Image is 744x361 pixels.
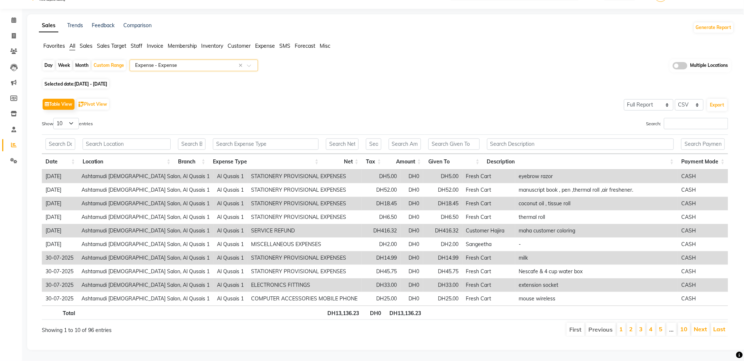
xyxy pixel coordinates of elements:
[362,197,401,210] td: DH18.45
[43,79,109,89] span: Selected date:
[649,325,653,333] a: 4
[78,251,213,265] td: Ashtamudi [DEMOGRAPHIC_DATA] Salon, Al Qusais 1
[239,62,245,69] span: Clear all
[97,43,126,49] span: Sales Target
[213,210,248,224] td: Al Qusais 1
[515,278,678,292] td: extension socket
[75,81,107,87] span: [DATE] - [DATE]
[362,292,401,306] td: DH25.00
[425,154,483,170] th: Given To: activate to sort column ascending
[401,292,423,306] td: DH0
[248,183,362,197] td: STATIONERY PROVISIONAL EXPENSES
[42,170,78,183] td: [DATE]
[42,278,78,292] td: 30-07-2025
[462,251,515,265] td: Fresh Cart
[462,265,515,278] td: Fresh Cart
[42,118,93,129] label: Show entries
[385,306,425,320] th: DH13,136.23
[213,292,248,306] td: Al Qusais 1
[362,210,401,224] td: DH6.50
[678,170,728,183] td: CASH
[43,99,75,110] button: Table View
[42,210,78,224] td: [DATE]
[678,154,728,170] th: Payment Mode: activate to sort column ascending
[279,43,290,49] span: SMS
[401,278,423,292] td: DH0
[92,60,126,71] div: Custom Range
[462,278,515,292] td: Fresh Cart
[46,138,75,150] input: Search Date
[53,118,79,129] select: Showentries
[678,224,728,238] td: CASH
[78,210,213,224] td: Ashtamudi [DEMOGRAPHIC_DATA] Salon, Al Qusais 1
[42,154,79,170] th: Date: activate to sort column ascending
[326,138,359,150] input: Search Net
[423,278,462,292] td: DH33.00
[423,183,462,197] td: DH52.00
[42,197,78,210] td: [DATE]
[515,265,678,278] td: Nescafe & 4 cup water box
[423,170,462,183] td: DH5.00
[209,154,323,170] th: Expense Type: activate to sort column ascending
[213,183,248,197] td: Al Qusais 1
[362,183,401,197] td: DH52.00
[248,224,362,238] td: SERVICE REFUND
[678,251,728,265] td: CASH
[123,22,152,29] a: Comparison
[681,138,725,150] input: Search Payment Mode
[462,197,515,210] td: Fresh Cart
[67,22,83,29] a: Trends
[423,197,462,210] td: DH18.45
[213,197,248,210] td: Al Qusais 1
[515,183,678,197] td: manuscript book , pen ,thermal roll ,air freshener.
[362,265,401,278] td: DH45.75
[423,292,462,306] td: DH25.00
[694,22,733,33] button: Generate Report
[515,170,678,183] td: eyebrow razor
[659,325,663,333] a: 5
[213,278,248,292] td: Al Qusais 1
[78,238,213,251] td: Ashtamudi [DEMOGRAPHIC_DATA] Salon, Al Qusais 1
[362,251,401,265] td: DH14.99
[178,138,206,150] input: Search Branch
[401,183,423,197] td: DH0
[213,238,248,251] td: Al Qusais 1
[83,138,171,150] input: Search Location
[78,224,213,238] td: Ashtamudi [DEMOGRAPHIC_DATA] Salon, Al Qusais 1
[77,99,109,110] button: Pivot View
[401,197,423,210] td: DH0
[401,224,423,238] td: DH0
[168,43,197,49] span: Membership
[201,43,223,49] span: Inventory
[248,238,362,251] td: MISCELLANEOUS EXPENSES
[620,325,623,333] a: 1
[423,251,462,265] td: DH14.99
[515,197,678,210] td: coconut oil , tissue roll
[79,102,84,107] img: pivot.png
[423,224,462,238] td: DH416.32
[401,238,423,251] td: DH0
[678,265,728,278] td: CASH
[362,154,385,170] th: Tax: activate to sort column ascending
[389,138,421,150] input: Search Amount
[248,210,362,224] td: STATIONERY PROVISIONAL EXPENSES
[43,60,55,71] div: Day
[73,60,90,71] div: Month
[131,43,142,49] span: Staff
[80,43,92,49] span: Sales
[707,99,727,111] button: Export
[362,238,401,251] td: DH2.00
[714,325,726,333] a: Last
[43,43,65,49] span: Favorites
[78,278,213,292] td: Ashtamudi [DEMOGRAPHIC_DATA] Salon, Al Qusais 1
[79,154,174,170] th: Location: activate to sort column ascending
[664,118,728,129] input: Search:
[69,43,75,49] span: All
[462,210,515,224] td: Fresh Cart
[78,292,213,306] td: Ashtamudi [DEMOGRAPHIC_DATA] Salon, Al Qusais 1
[78,265,213,278] td: Ashtamudi [DEMOGRAPHIC_DATA] Salon, Al Qusais 1
[423,265,462,278] td: DH45.75
[42,292,78,306] td: 30-07-2025
[213,224,248,238] td: Al Qusais 1
[362,278,401,292] td: DH33.00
